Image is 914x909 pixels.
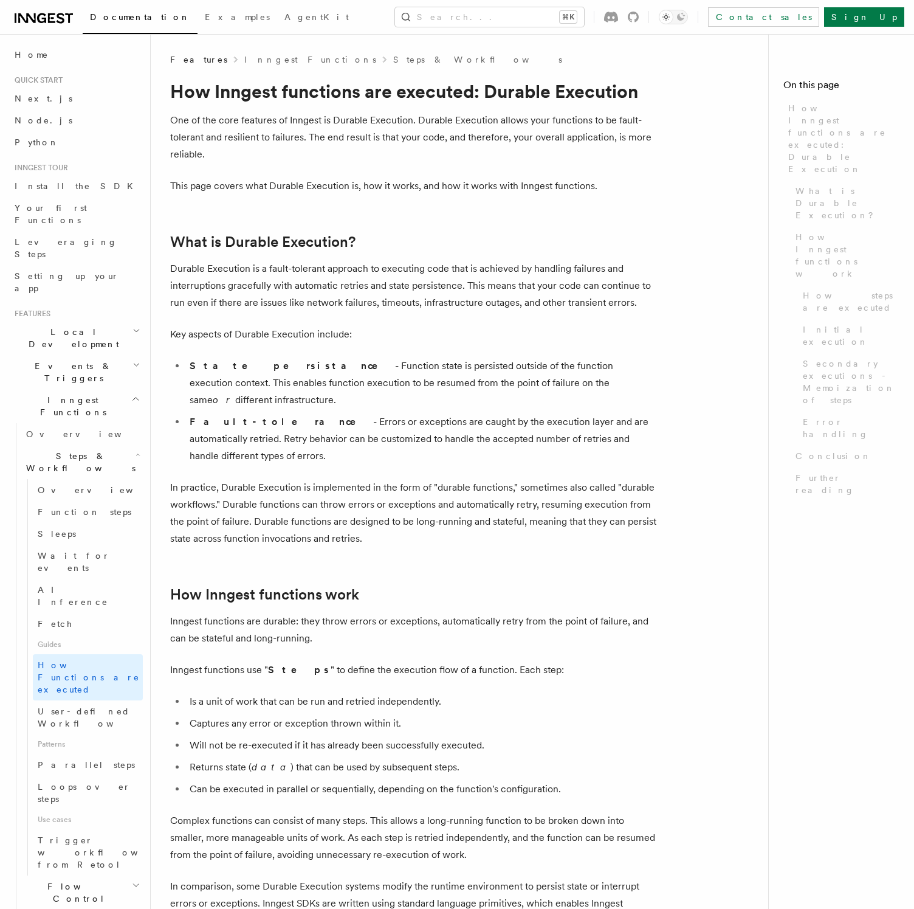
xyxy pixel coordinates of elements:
[186,781,656,798] li: Can be executed in parallel or sequentially, depending on the function's configuration.
[244,54,376,66] a: Inngest Functions
[170,812,656,863] p: Complex functions can consist of many steps. This allows a long-running function to be broken dow...
[795,450,871,462] span: Conclusion
[186,759,656,776] li: Returns state ( ) that can be used by subsequent steps.
[798,411,899,445] a: Error handling
[190,416,373,427] strong: Fault-tolerance
[10,265,143,299] a: Setting up your app
[186,737,656,754] li: Will not be re-executed if it has already been successfully executed.
[783,78,899,97] h4: On this page
[38,707,147,728] span: User-defined Workflows
[10,197,143,231] a: Your first Functions
[803,289,899,314] span: How steps are executed
[21,445,143,479] button: Steps & Workflows
[788,102,899,175] span: How Inngest functions are executed: Durable Execution
[10,131,143,153] a: Python
[10,163,68,173] span: Inngest tour
[170,662,656,679] p: Inngest functions use " " to define the execution flow of a function. Each step:
[198,4,277,33] a: Examples
[33,810,143,829] span: Use cases
[284,12,349,22] span: AgentKit
[708,7,819,27] a: Contact sales
[15,94,72,103] span: Next.js
[38,529,76,539] span: Sleeps
[38,507,131,517] span: Function steps
[795,231,899,280] span: How Inngest functions work
[10,88,143,109] a: Next.js
[791,180,899,226] a: What is Durable Execution?
[33,829,143,876] a: Trigger workflows from Retool
[15,137,59,147] span: Python
[21,880,132,905] span: Flow Control
[33,479,143,501] a: Overview
[15,116,72,125] span: Node.js
[10,75,63,85] span: Quick start
[38,551,110,573] span: Wait for events
[38,660,140,694] span: How Functions are executed
[10,44,143,66] a: Home
[393,54,562,66] a: Steps & Workflows
[170,260,656,311] p: Durable Execution is a fault-tolerant approach to executing code that is achieved by handling fai...
[10,231,143,265] a: Leveraging Steps
[170,54,227,66] span: Features
[798,285,899,319] a: How steps are executed
[170,326,656,343] p: Key aspects of Durable Execution include:
[90,12,190,22] span: Documentation
[791,445,899,467] a: Conclusion
[33,501,143,523] a: Function steps
[33,734,143,754] span: Patterns
[33,613,143,635] a: Fetch
[170,586,359,603] a: How Inngest functions work
[38,485,163,495] span: Overview
[395,7,584,27] button: Search...⌘K
[38,585,108,607] span: AI Inference
[186,693,656,710] li: Is a unit of work that can be run and retried independently.
[213,394,235,406] em: or
[186,715,656,732] li: Captures any error or exception thrown within it.
[798,353,899,411] a: Secondary executions - Memoization of steps
[277,4,356,33] a: AgentKit
[21,450,136,474] span: Steps & Workflows
[33,754,143,776] a: Parallel steps
[795,185,899,221] span: What is Durable Execution?
[170,233,356,251] a: What is Durable Execution?
[33,545,143,579] a: Wait for events
[21,423,143,445] a: Overview
[10,321,143,355] button: Local Development
[26,429,151,439] span: Overview
[186,358,656,409] li: - Function state is persisted outside of the function execution context. This enables function ex...
[791,226,899,285] a: How Inngest functions work
[10,175,143,197] a: Install the SDK
[15,271,119,293] span: Setting up your app
[170,80,656,102] h1: How Inngest functions are executed: Durable Execution
[33,700,143,734] a: User-defined Workflows
[10,109,143,131] a: Node.js
[38,619,73,629] span: Fetch
[38,782,131,804] span: Loops over steps
[10,309,50,319] span: Features
[798,319,899,353] a: Initial execution
[170,613,656,647] p: Inngest functions are durable: they throw errors or exceptions, automatically retry from the poin...
[38,760,135,770] span: Parallel steps
[560,11,577,23] kbd: ⌘K
[268,664,331,676] strong: Steps
[15,49,49,61] span: Home
[15,203,87,225] span: Your first Functions
[33,523,143,545] a: Sleeps
[10,394,131,418] span: Inngest Functions
[795,472,899,496] span: Further reading
[803,358,899,406] span: Secondary executions - Memoization of steps
[10,360,132,384] span: Events & Triggers
[33,579,143,613] a: AI Inference
[205,12,270,22] span: Examples
[38,835,171,869] span: Trigger workflows from Retool
[21,479,143,876] div: Steps & Workflows
[10,389,143,423] button: Inngest Functions
[33,776,143,810] a: Loops over steps
[803,323,899,348] span: Initial execution
[83,4,198,34] a: Documentation
[15,237,117,259] span: Leveraging Steps
[824,7,904,27] a: Sign Up
[10,326,132,350] span: Local Development
[33,635,143,654] span: Guides
[659,10,688,24] button: Toggle dark mode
